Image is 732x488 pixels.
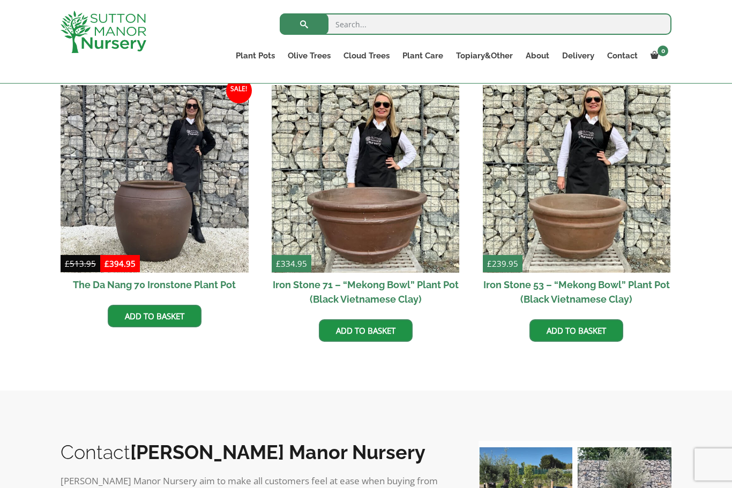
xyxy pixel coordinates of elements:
[61,85,249,273] img: The Da Nang 70 Ironstone Plant Pot
[483,85,671,312] a: £239.95 Iron Stone 53 – “Mekong Bowl” Plant Pot (Black Vietnamese Clay)
[396,48,450,63] a: Plant Care
[529,319,623,342] a: Add to basket: “Iron Stone 53 - "Mekong Bowl" Plant Pot (Black Vietnamese Clay)”
[487,258,518,269] bdi: 239.95
[272,85,460,273] img: Iron Stone 71 - "Mekong Bowl" Plant Pot (Black Vietnamese Clay)
[226,78,252,103] span: Sale!
[272,273,460,311] h2: Iron Stone 71 – “Mekong Bowl” Plant Pot (Black Vietnamese Clay)
[280,13,671,35] input: Search...
[276,258,307,269] bdi: 334.95
[65,258,96,269] bdi: 513.95
[272,85,460,312] a: £334.95 Iron Stone 71 – “Mekong Bowl” Plant Pot (Black Vietnamese Clay)
[658,46,668,56] span: 0
[487,258,492,269] span: £
[61,85,249,297] a: Sale! The Da Nang 70 Ironstone Plant Pot
[104,258,109,269] span: £
[61,11,146,53] img: logo
[276,258,281,269] span: £
[65,258,70,269] span: £
[601,48,644,63] a: Contact
[450,48,519,63] a: Topiary&Other
[483,85,671,273] img: Iron Stone 53 - "Mekong Bowl" Plant Pot (Black Vietnamese Clay)
[281,48,337,63] a: Olive Trees
[104,258,136,269] bdi: 394.95
[108,305,201,327] a: Add to basket: “The Da Nang 70 Ironstone Plant Pot”
[556,48,601,63] a: Delivery
[229,48,281,63] a: Plant Pots
[61,441,457,463] h2: Contact
[337,48,396,63] a: Cloud Trees
[319,319,413,342] a: Add to basket: “Iron Stone 71 - "Mekong Bowl" Plant Pot (Black Vietnamese Clay)”
[130,441,425,463] b: [PERSON_NAME] Manor Nursery
[519,48,556,63] a: About
[483,273,671,311] h2: Iron Stone 53 – “Mekong Bowl” Plant Pot (Black Vietnamese Clay)
[61,273,249,297] h2: The Da Nang 70 Ironstone Plant Pot
[644,48,671,63] a: 0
